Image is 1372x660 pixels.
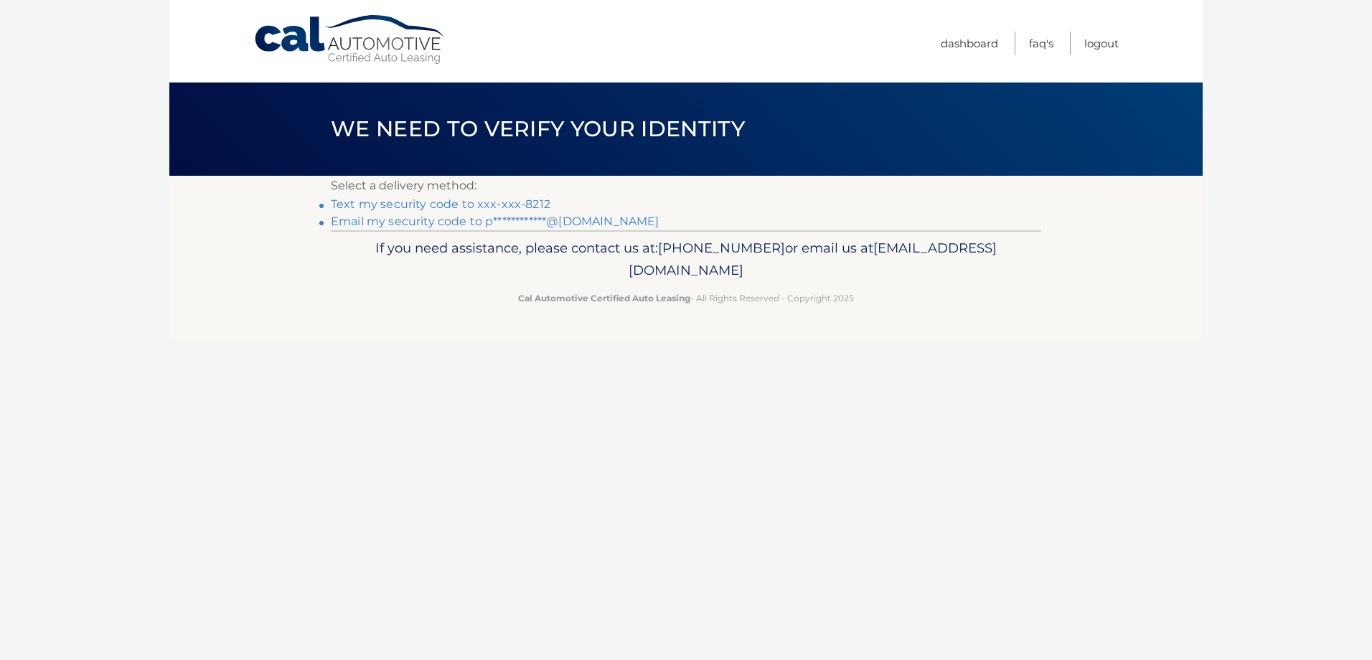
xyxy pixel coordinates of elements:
strong: Cal Automotive Certified Auto Leasing [518,293,690,303]
span: We need to verify your identity [331,115,745,142]
a: Logout [1084,32,1119,55]
p: If you need assistance, please contact us at: or email us at [340,237,1032,283]
span: [PHONE_NUMBER] [658,240,785,256]
a: Text my security code to xxx-xxx-8212 [331,197,550,211]
p: - All Rights Reserved - Copyright 2025 [340,291,1032,306]
a: Cal Automotive [253,14,447,65]
a: Dashboard [941,32,998,55]
p: Select a delivery method: [331,176,1041,196]
a: FAQ's [1029,32,1053,55]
